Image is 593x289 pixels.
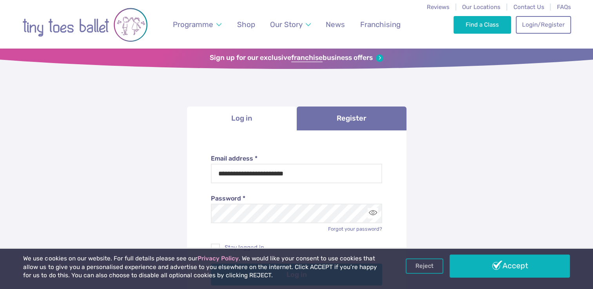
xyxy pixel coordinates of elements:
[197,255,238,262] a: Privacy Policy
[326,20,345,29] span: News
[237,20,255,29] span: Shop
[169,15,225,34] a: Programme
[328,226,382,232] a: Forgot your password?
[356,15,404,34] a: Franchising
[406,258,443,273] a: Reject
[462,4,501,11] a: Our Locations
[291,54,323,62] strong: franchise
[516,16,571,33] a: Login/Register
[23,255,378,280] p: We use cookies on our website. For full details please see our . We would like your consent to us...
[211,244,382,252] label: Stay logged in
[297,107,406,130] a: Register
[453,16,511,33] a: Find a Class
[360,20,401,29] span: Franchising
[211,194,382,203] label: Password *
[322,15,349,34] a: News
[266,15,314,34] a: Our Story
[513,4,544,11] a: Contact Us
[233,15,259,34] a: Shop
[450,255,569,277] a: Accept
[427,4,450,11] a: Reviews
[173,20,213,29] span: Programme
[557,4,571,11] a: FAQs
[211,154,382,163] label: Email address *
[22,5,148,45] img: tiny toes ballet
[210,54,383,62] a: Sign up for our exclusivefranchisebusiness offers
[270,20,303,29] span: Our Story
[368,208,378,219] button: Toggle password visibility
